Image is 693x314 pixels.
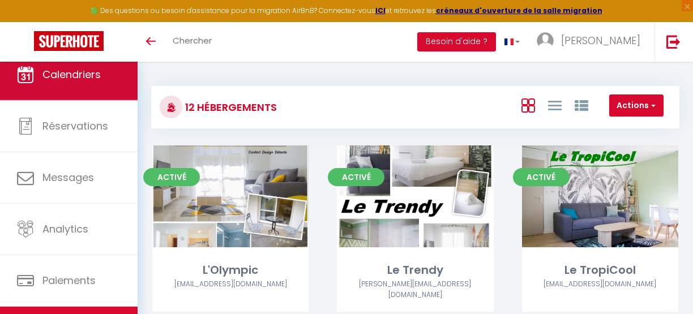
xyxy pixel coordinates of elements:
[337,261,493,279] div: Le Trendy
[143,168,200,186] span: Activé
[173,35,212,46] span: Chercher
[537,32,554,49] img: ...
[375,6,386,15] a: ICI
[164,22,220,62] a: Chercher
[328,168,384,186] span: Activé
[522,279,678,290] div: Airbnb
[152,261,309,279] div: L'Olympic
[42,222,88,236] span: Analytics
[561,33,640,48] span: [PERSON_NAME]
[522,261,678,279] div: Le TropiCool
[666,35,681,49] img: logout
[42,67,101,81] span: Calendriers
[548,96,562,114] a: Vue en Liste
[42,273,96,287] span: Paiements
[513,168,570,186] span: Activé
[34,31,104,51] img: Super Booking
[182,94,277,120] h3: 12 Hébergements
[575,96,588,114] a: Vue par Groupe
[528,22,654,62] a: ... [PERSON_NAME]
[417,32,496,51] button: Besoin d'aide ?
[152,279,309,290] div: Airbnb
[436,6,602,15] a: créneaux d'ouverture de la salle migration
[337,279,493,300] div: Airbnb
[42,119,108,133] span: Réservations
[521,96,535,114] a: Vue en Box
[42,170,94,184] span: Messages
[609,94,664,117] button: Actions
